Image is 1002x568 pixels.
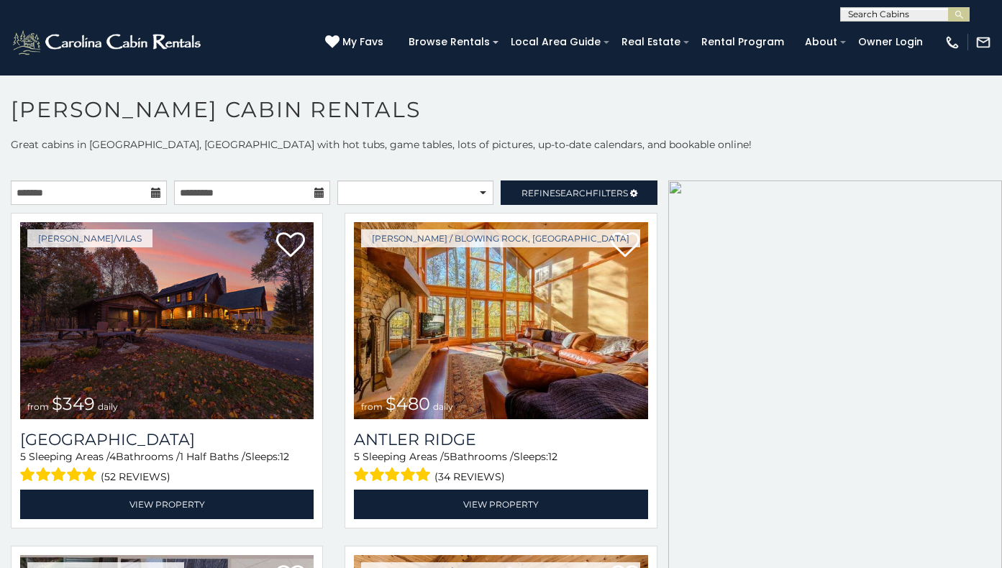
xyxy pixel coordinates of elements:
[20,450,26,463] span: 5
[354,449,647,486] div: Sleeping Areas / Bathrooms / Sleeps:
[444,450,450,463] span: 5
[944,35,960,50] img: phone-regular-white.png
[180,450,245,463] span: 1 Half Baths /
[548,450,557,463] span: 12
[20,430,314,449] a: [GEOGRAPHIC_DATA]
[325,35,387,50] a: My Favs
[20,222,314,419] a: Diamond Creek Lodge from $349 daily
[354,222,647,419] img: Antler Ridge
[20,449,314,486] div: Sleeping Areas / Bathrooms / Sleeps:
[280,450,289,463] span: 12
[52,393,95,414] span: $349
[798,31,844,53] a: About
[401,31,497,53] a: Browse Rentals
[614,31,688,53] a: Real Estate
[109,450,116,463] span: 4
[361,401,383,412] span: from
[555,188,593,198] span: Search
[975,35,991,50] img: mail-regular-white.png
[276,231,305,261] a: Add to favorites
[20,490,314,519] a: View Property
[354,222,647,419] a: Antler Ridge from $480 daily
[434,467,505,486] span: (34 reviews)
[20,222,314,419] img: Diamond Creek Lodge
[27,229,152,247] a: [PERSON_NAME]/Vilas
[433,401,453,412] span: daily
[522,188,628,198] span: Refine Filters
[101,467,170,486] span: (52 reviews)
[354,430,647,449] a: Antler Ridge
[354,450,360,463] span: 5
[694,31,791,53] a: Rental Program
[504,31,608,53] a: Local Area Guide
[361,229,640,247] a: [PERSON_NAME] / Blowing Rock, [GEOGRAPHIC_DATA]
[11,28,205,57] img: White-1-2.png
[851,31,930,53] a: Owner Login
[386,393,430,414] span: $480
[20,430,314,449] h3: Diamond Creek Lodge
[98,401,118,412] span: daily
[354,490,647,519] a: View Property
[342,35,383,50] span: My Favs
[27,401,49,412] span: from
[501,180,657,205] a: RefineSearchFilters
